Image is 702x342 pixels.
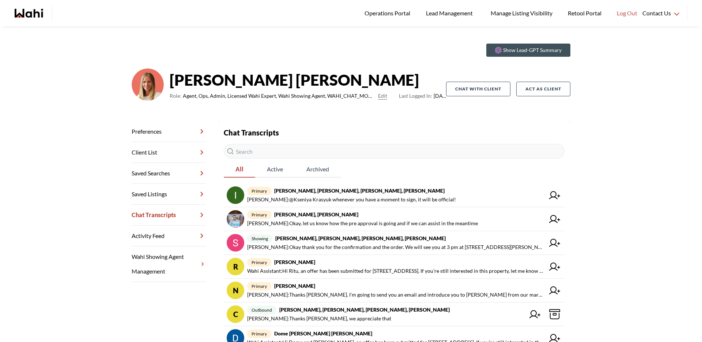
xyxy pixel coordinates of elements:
[365,8,413,18] span: Operations Portal
[227,234,244,252] img: chat avatar
[15,9,43,18] a: Wahi homepage
[247,306,276,314] span: outbound
[247,211,271,219] span: primary
[132,205,206,226] a: Chat Transcripts
[399,93,432,99] span: Last Logged In:
[224,161,255,178] button: All
[224,279,565,302] a: Nprimary[PERSON_NAME][PERSON_NAME]:Thanks [PERSON_NAME]. I’m going to send you an email and intro...
[247,330,271,338] span: primary
[247,234,272,243] span: showing
[516,82,570,96] button: Act as Client
[247,243,545,252] span: [PERSON_NAME] : Okay thank you for the confirmation and the order. We will see you at 3 pm at [ST...
[274,187,445,194] strong: [PERSON_NAME], [PERSON_NAME], [PERSON_NAME], [PERSON_NAME]
[132,246,206,282] a: Wahi Showing Agent Management
[274,259,315,265] strong: [PERSON_NAME]
[132,142,206,163] a: Client List
[132,121,206,142] a: Preferences
[132,184,206,205] a: Saved Listings
[170,92,181,100] span: Role:
[274,330,372,337] strong: Dome [PERSON_NAME] [PERSON_NAME]
[224,207,565,231] a: primary[PERSON_NAME], [PERSON_NAME][PERSON_NAME]:Okay, let us know how the pre approval is going ...
[227,282,244,299] div: N
[247,267,545,275] span: Wahi Assistant : Hi Ritu, an offer has been submitted for [STREET_ADDRESS]. If you’re still inter...
[247,187,271,195] span: primary
[224,302,565,326] a: Coutbound[PERSON_NAME], [PERSON_NAME], [PERSON_NAME], [PERSON_NAME][PERSON_NAME]:Thanks [PERSON_N...
[247,282,271,290] span: primary
[275,235,446,241] strong: [PERSON_NAME], [PERSON_NAME], [PERSON_NAME], [PERSON_NAME]
[224,128,279,137] strong: Chat Transcripts
[247,314,391,323] span: [PERSON_NAME] : Thanks [PERSON_NAME], we appreciate that
[274,283,315,289] strong: [PERSON_NAME]
[227,210,244,228] img: chat avatar
[399,92,446,100] span: [DATE]
[486,44,570,57] button: Show Lead-GPT Summary
[224,231,565,255] a: showing[PERSON_NAME], [PERSON_NAME], [PERSON_NAME], [PERSON_NAME][PERSON_NAME]:Okay thank you for...
[247,290,545,299] span: [PERSON_NAME] : Thanks [PERSON_NAME]. I’m going to send you an email and introduce you to [PERSON...
[227,258,244,275] div: R
[183,92,375,100] span: Agent, Ops, Admin, Licensed Wahi Expert, Wahi Showing Agent, WAHI_CHAT_MODERATOR
[224,144,565,159] input: Search
[227,305,244,323] div: C
[617,8,637,18] span: Log Out
[247,219,478,228] span: [PERSON_NAME] : Okay, let us know how the pre approval is going and if we can assist in the meantime
[247,195,456,204] span: [PERSON_NAME] : @Kseniya Krasyuk whenever you have a moment to sign, it will be official!
[568,8,604,18] span: Retool Portal
[446,82,510,96] button: Chat with client
[132,226,206,246] a: Activity Feed
[170,69,446,91] strong: [PERSON_NAME] [PERSON_NAME]
[247,258,271,267] span: primary
[426,8,475,18] span: Lead Management
[224,183,565,207] a: primary[PERSON_NAME], [PERSON_NAME], [PERSON_NAME], [PERSON_NAME][PERSON_NAME]:@Kseniya Krasyuk w...
[132,68,164,101] img: 0f07b375cde2b3f9.png
[279,306,450,313] strong: [PERSON_NAME], [PERSON_NAME], [PERSON_NAME], [PERSON_NAME]
[488,8,555,18] span: Manage Listing Visibility
[132,163,206,184] a: Saved Searches
[274,211,358,218] strong: [PERSON_NAME], [PERSON_NAME]
[295,161,341,178] button: Archived
[378,92,387,100] button: Edit
[255,161,295,178] button: Active
[503,47,562,54] p: Show Lead-GPT Summary
[224,255,565,279] a: Rprimary[PERSON_NAME]Wahi Assistant:Hi Ritu, an offer has been submitted for [STREET_ADDRESS]. If...
[227,186,244,204] img: chat avatar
